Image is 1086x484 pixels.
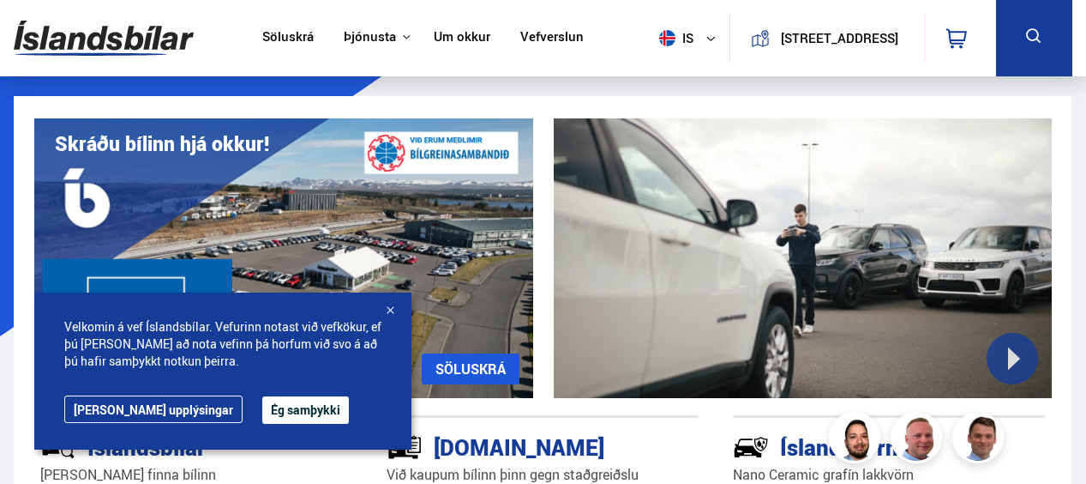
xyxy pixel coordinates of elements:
button: Ég samþykki [262,396,349,424]
img: G0Ugv5HjCgRt.svg [14,10,194,66]
img: nhp88E3Fdnt1Opn2.png [831,414,883,466]
div: [DOMAIN_NAME] [387,431,638,461]
a: SÖLUSKRÁ [422,354,519,384]
img: siFngHWaQ9KaOqBr.png [893,414,945,466]
button: Þjónusta [344,29,396,45]
button: [STREET_ADDRESS] [777,31,903,45]
a: Vefverslun [520,29,584,47]
span: is [652,30,695,46]
img: eKx6w-_Home_640_.png [34,118,533,398]
span: Velkomin á vef Íslandsbílar. Vefurinn notast við vefkökur, ef þú [PERSON_NAME] að nota vefinn þá ... [64,318,381,370]
h1: Skráðu bílinn hjá okkur! [55,132,269,155]
a: [STREET_ADDRESS] [740,14,915,63]
div: Íslandsbílar [40,431,291,461]
img: FbJEzSuNWCJXmdc-.webp [955,414,1006,466]
button: is [652,13,729,64]
img: svg+xml;base64,PHN2ZyB4bWxucz0iaHR0cDovL3d3dy53My5vcmcvMjAwMC9zdmciIHdpZHRoPSI1MTIiIGhlaWdodD0iNT... [659,30,675,46]
a: Um okkur [434,29,490,47]
a: Söluskrá [262,29,314,47]
a: [PERSON_NAME] upplýsingar [64,396,243,423]
img: -Svtn6bYgwAsiwNX.svg [733,429,769,465]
